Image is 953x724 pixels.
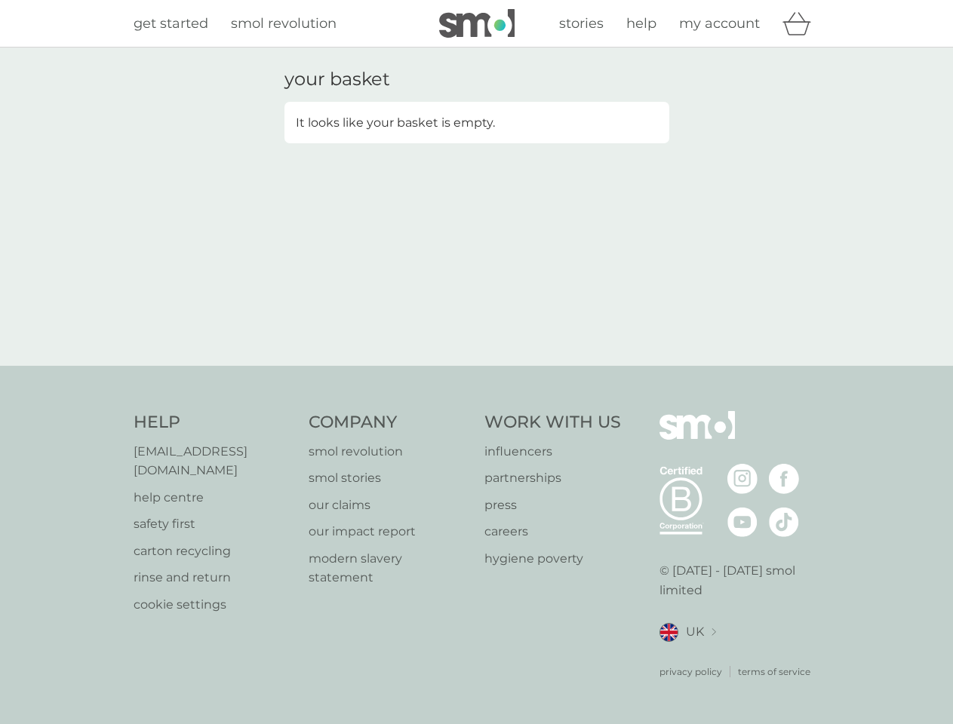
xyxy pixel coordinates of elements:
a: hygiene poverty [484,549,621,569]
a: our impact report [309,522,469,541]
a: get started [134,13,208,35]
a: influencers [484,442,621,462]
span: UK [686,622,704,642]
img: smol [439,9,515,38]
a: carton recycling [134,541,294,561]
a: cookie settings [134,595,294,615]
span: get started [134,15,208,32]
h4: Work With Us [484,411,621,434]
a: help [626,13,656,35]
span: my account [679,15,760,32]
p: © [DATE] - [DATE] smol limited [659,561,820,600]
img: visit the smol Youtube page [727,507,758,537]
img: smol [659,411,735,462]
span: help [626,15,656,32]
a: safety first [134,514,294,534]
span: smol revolution [231,15,337,32]
a: smol revolution [309,442,469,462]
img: visit the smol Instagram page [727,464,758,494]
a: rinse and return [134,568,294,587]
h4: Company [309,411,469,434]
span: stories [559,15,604,32]
a: modern slavery statement [309,549,469,587]
div: basket [782,8,820,38]
a: privacy policy [659,664,722,679]
a: smol revolution [231,13,337,35]
img: select a new location [712,628,716,637]
a: stories [559,13,604,35]
h3: your basket [284,69,390,90]
a: press [484,495,621,515]
a: partnerships [484,468,621,488]
p: It looks like your basket is empty. [296,113,495,133]
a: careers [484,522,621,541]
a: our claims [309,495,469,515]
img: visit the smol Facebook page [769,464,799,494]
a: smol stories [309,468,469,488]
a: terms of service [738,664,810,679]
img: visit the smol Tiktok page [769,507,799,537]
a: [EMAIL_ADDRESS][DOMAIN_NAME] [134,442,294,480]
a: my account [679,13,760,35]
h4: Help [134,411,294,434]
a: help centre [134,488,294,508]
img: UK flag [659,623,678,642]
